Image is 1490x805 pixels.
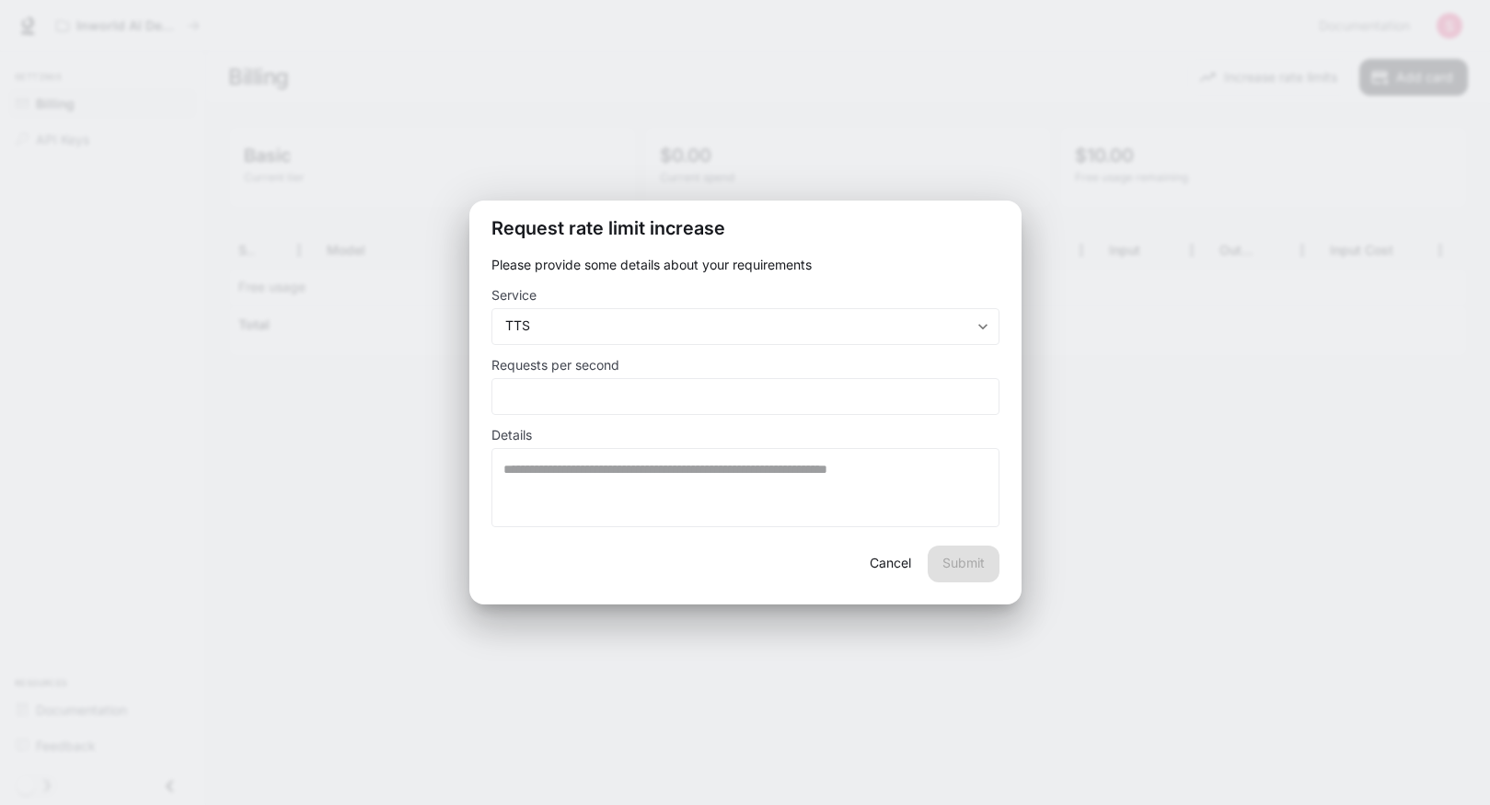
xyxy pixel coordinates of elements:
p: Requests per second [491,359,619,372]
p: Details [491,429,532,442]
p: Service [491,289,537,302]
p: Please provide some details about your requirements [491,256,999,274]
div: TTS [492,316,999,335]
button: Cancel [861,546,920,582]
h2: Request rate limit increase [469,201,1022,256]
